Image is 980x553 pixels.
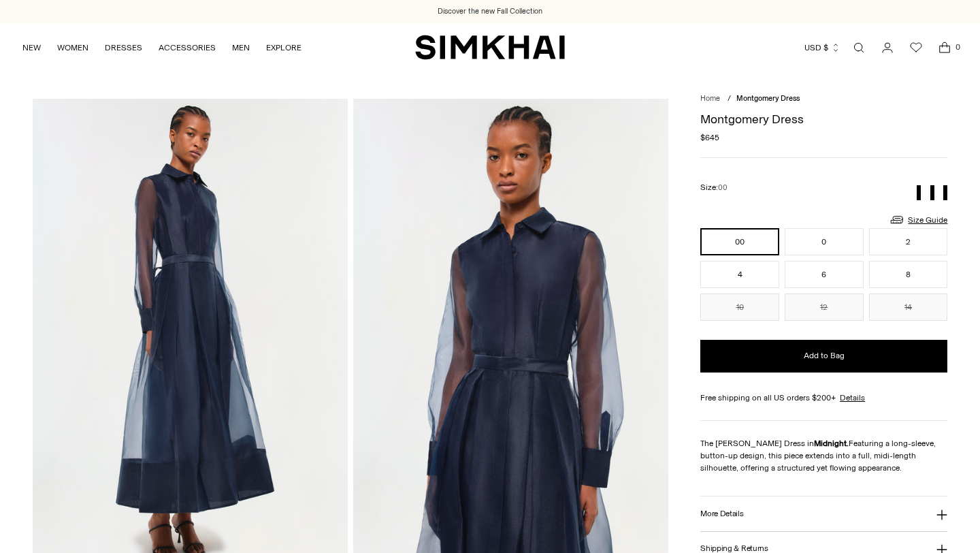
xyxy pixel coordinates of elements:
[804,33,840,63] button: USD $
[700,544,768,553] h3: Shipping & Returns
[869,228,948,255] button: 2
[785,294,864,321] button: 12
[700,261,779,288] button: 4
[718,183,728,192] span: 00
[840,392,865,404] a: Details
[869,294,948,321] button: 14
[700,509,743,518] h3: More Details
[728,93,731,105] div: /
[700,392,947,404] div: Free shipping on all US orders $200+
[814,439,849,448] strong: Midnight.
[22,33,41,63] a: NEW
[845,34,872,61] a: Open search modal
[804,350,845,362] span: Add to Bag
[700,131,719,144] span: $645
[700,294,779,321] button: 10
[889,211,947,228] a: Size Guide
[874,34,901,61] a: Go to the account page
[951,41,964,53] span: 0
[700,228,779,255] button: 00
[159,33,216,63] a: ACCESSORIES
[736,94,800,103] span: Montgomery Dress
[700,340,947,373] button: Add to Bag
[57,33,88,63] a: WOMEN
[785,228,864,255] button: 0
[232,33,250,63] a: MEN
[700,94,720,103] a: Home
[266,33,301,63] a: EXPLORE
[438,6,542,17] a: Discover the new Fall Collection
[700,113,947,125] h1: Montgomery Dress
[700,496,947,531] button: More Details
[785,261,864,288] button: 6
[700,93,947,105] nav: breadcrumbs
[700,181,728,194] label: Size:
[931,34,958,61] a: Open cart modal
[700,437,947,474] p: The [PERSON_NAME] Dress in Featuring a long-sleeve, button-up design, this piece extends into a f...
[415,34,565,61] a: SIMKHAI
[105,33,142,63] a: DRESSES
[869,261,948,288] button: 8
[902,34,930,61] a: Wishlist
